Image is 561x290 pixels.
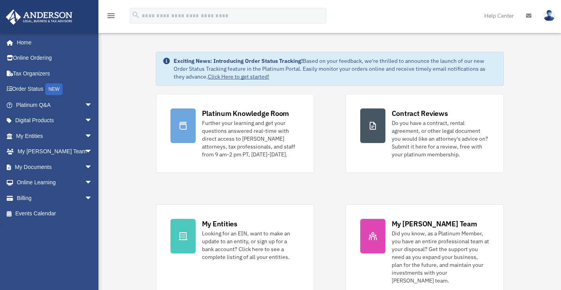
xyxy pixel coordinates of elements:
[392,119,489,158] div: Do you have a contract, rental agreement, or other legal document you would like an attorney's ad...
[202,108,289,118] div: Platinum Knowledge Room
[6,144,104,160] a: My [PERSON_NAME] Teamarrow_drop_down
[6,97,104,113] a: Platinum Q&Aarrow_drop_down
[106,14,116,20] a: menu
[392,219,477,229] div: My [PERSON_NAME] Team
[202,229,300,261] div: Looking for an EIN, want to make an update to an entity, or sign up for a bank account? Click her...
[6,206,104,222] a: Events Calendar
[85,128,100,144] span: arrow_drop_down
[6,175,104,191] a: Online Learningarrow_drop_down
[106,11,116,20] i: menu
[85,113,100,129] span: arrow_drop_down
[45,83,63,95] div: NEW
[6,113,104,128] a: Digital Productsarrow_drop_down
[208,73,269,80] a: Click Here to get started!
[6,81,104,97] a: Order StatusNEW
[6,190,104,206] a: Billingarrow_drop_down
[85,190,100,206] span: arrow_drop_down
[85,159,100,175] span: arrow_drop_down
[346,94,504,173] a: Contract Reviews Do you have a contract, rental agreement, or other legal document you would like...
[85,144,100,160] span: arrow_drop_down
[156,94,314,173] a: Platinum Knowledge Room Further your learning and get your questions answered real-time with dire...
[543,10,555,21] img: User Pic
[392,108,448,118] div: Contract Reviews
[202,119,300,158] div: Further your learning and get your questions answered real-time with direct access to [PERSON_NAM...
[85,97,100,113] span: arrow_drop_down
[174,57,303,64] strong: Exciting News: Introducing Order Status Tracking!
[4,9,75,25] img: Anderson Advisors Platinum Portal
[6,159,104,175] a: My Documentsarrow_drop_down
[6,35,100,50] a: Home
[6,128,104,144] a: My Entitiesarrow_drop_down
[6,66,104,81] a: Tax Organizers
[174,57,497,81] div: Based on your feedback, we're thrilled to announce the launch of our new Order Status Tracking fe...
[131,11,140,19] i: search
[202,219,237,229] div: My Entities
[85,175,100,191] span: arrow_drop_down
[6,50,104,66] a: Online Ordering
[392,229,489,284] div: Did you know, as a Platinum Member, you have an entire professional team at your disposal? Get th...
